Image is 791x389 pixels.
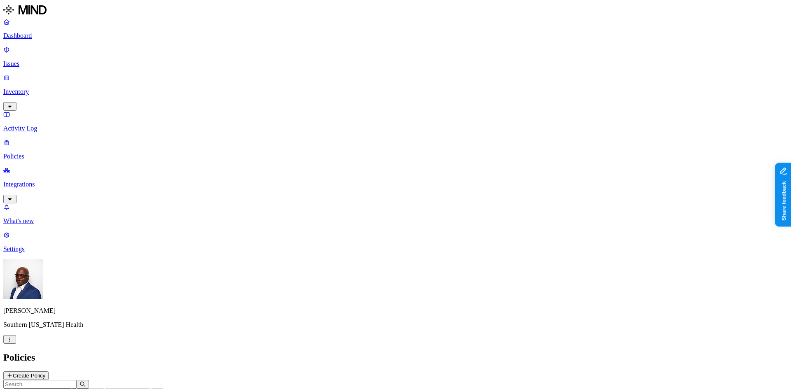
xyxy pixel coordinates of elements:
[3,3,47,16] img: MIND
[3,125,788,132] p: Activity Log
[3,217,788,225] p: What's new
[3,153,788,160] p: Policies
[3,371,49,380] button: Create Policy
[3,181,788,188] p: Integrations
[3,380,76,389] input: Search
[3,245,788,253] p: Settings
[3,259,43,299] img: Gregory Thomas
[3,352,788,363] h2: Policies
[3,32,788,40] p: Dashboard
[3,60,788,68] p: Issues
[3,88,788,96] p: Inventory
[3,321,788,328] p: Southern [US_STATE] Health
